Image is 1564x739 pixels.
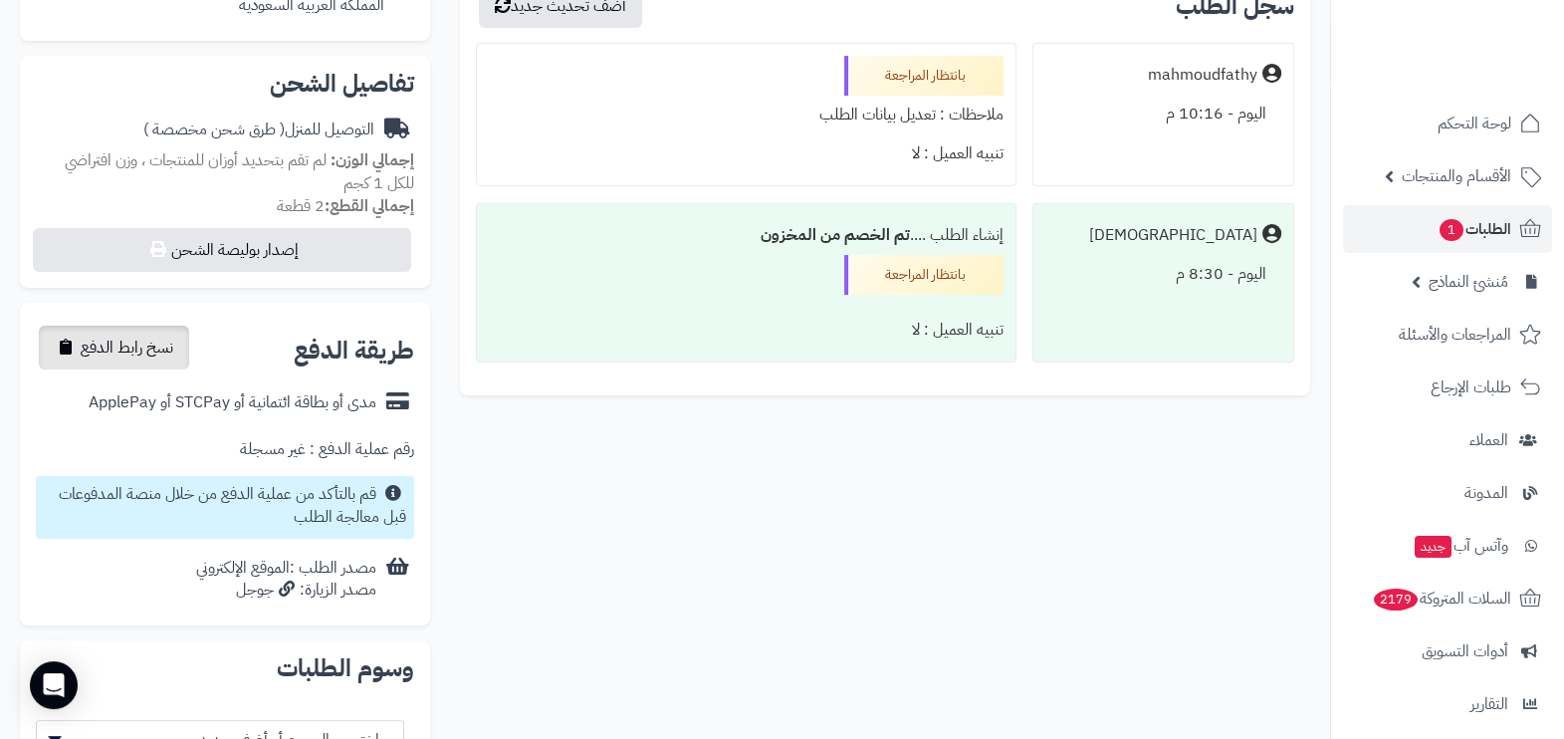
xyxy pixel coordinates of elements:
[240,438,414,461] div: رقم عملية الدفع : غير مسجلة
[1373,589,1419,612] span: 2179
[1469,426,1508,454] span: العملاء
[1045,255,1281,294] div: اليوم - 8:30 م
[33,228,411,272] button: إصدار بوليصة الشحن
[1431,373,1511,401] span: طلبات الإرجاع
[1045,95,1281,133] div: اليوم - 10:16 م
[196,579,376,602] div: مصدر الزيارة: جوجل
[1440,219,1464,242] span: 1
[294,339,414,363] h2: طريقة الدفع
[1343,364,1552,411] a: طلبات الإرجاع
[1343,100,1552,147] a: لوحة التحكم
[1415,536,1452,558] span: جديد
[1422,637,1508,665] span: أدوات التسويق
[325,194,414,218] strong: إجمالي القطع:
[1343,627,1552,675] a: أدوات التسويق
[331,148,414,172] strong: إجمالي الوزن:
[1402,162,1511,190] span: الأقسام والمنتجات
[81,336,173,360] span: نسخ رابط الدفع
[143,118,285,141] span: ( طرق شحن مخصصة )
[1438,215,1511,243] span: الطلبات
[196,557,376,603] div: مصدر الطلب :الموقع الإلكتروني
[489,134,1004,173] div: تنبيه العميل : لا
[1399,321,1511,349] span: المراجعات والأسئلة
[1429,15,1545,57] img: logo-2.png
[1089,224,1257,247] div: [DEMOGRAPHIC_DATA]
[1343,311,1552,359] a: المراجعات والأسئلة
[39,326,189,369] button: نسخ رابط الدفع
[1343,416,1552,464] a: العملاء
[143,119,374,141] div: التوصيل للمنزل
[36,72,414,96] h2: تفاصيل الشحن
[89,391,376,414] div: مدى أو بطاقة ائتمانية أو STCPay أو ApplePay
[1464,479,1508,507] span: المدونة
[1470,690,1508,718] span: التقارير
[1429,268,1508,296] span: مُنشئ النماذج
[36,656,414,680] h2: وسوم الطلبات
[1148,64,1257,87] div: mahmoudfathy
[844,56,1004,96] div: بانتظار المراجعة
[1343,469,1552,517] a: المدونة
[489,96,1004,134] div: ملاحظات : تعديل بيانات الطلب
[1343,680,1552,728] a: التقارير
[761,223,910,247] b: تم الخصم من المخزون
[1343,522,1552,570] a: وآتس آبجديد
[277,194,414,218] small: 2 قطعة
[65,148,414,195] span: لم تقم بتحديد أوزان للمنتجات ، وزن افتراضي للكل 1 كجم
[1413,532,1508,560] span: وآتس آب
[489,311,1004,350] div: تنبيه العميل : لا
[1438,110,1511,137] span: لوحة التحكم
[844,255,1004,295] div: بانتظار المراجعة
[1372,585,1511,613] span: السلات المتروكة
[489,216,1004,255] div: إنشاء الطلب ....
[59,482,406,529] small: قم بالتأكد من عملية الدفع من خلال منصة المدفوعات قبل معالجة الطلب
[30,661,78,709] div: Open Intercom Messenger
[1343,575,1552,622] a: السلات المتروكة2179
[1343,205,1552,253] a: الطلبات1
